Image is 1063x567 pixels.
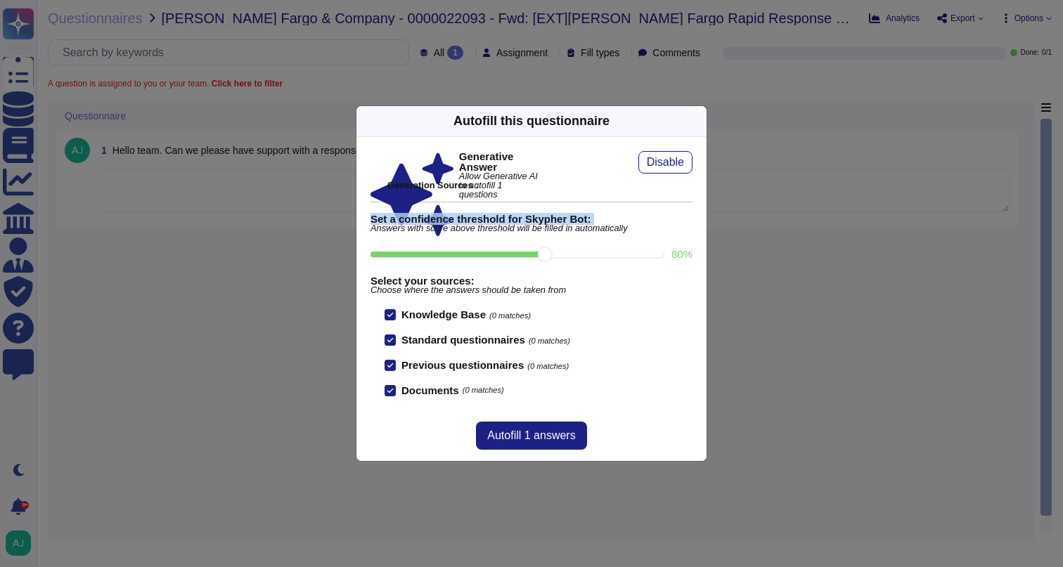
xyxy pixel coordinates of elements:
span: Answers with score above threshold will be filled in automatically [371,224,692,233]
b: Documents [401,385,459,396]
b: Generation Sources : [387,180,478,190]
b: Generative Answer [459,151,542,172]
b: Standard questionnaires [401,334,525,346]
span: Disable [647,157,684,168]
span: Autofill 1 answers [487,430,575,441]
span: Choose where the answers should be taken from [371,286,692,295]
b: Previous questionnaires [401,359,524,371]
span: (0 matches) [527,362,569,370]
label: 80 % [671,249,692,259]
span: (0 matches) [529,337,570,345]
button: Disable [638,151,692,174]
div: Autofill this questionnaire [453,112,610,131]
span: Allow Generative AI to autofill 1 questions [459,172,542,199]
button: Autofill 1 answers [476,422,586,450]
span: (0 matches) [489,311,531,320]
b: Knowledge Base [401,308,486,320]
span: (0 matches) [463,386,504,394]
b: Set a confidence threshold for Skypher Bot: [371,214,692,224]
b: Select your sources: [371,275,692,286]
